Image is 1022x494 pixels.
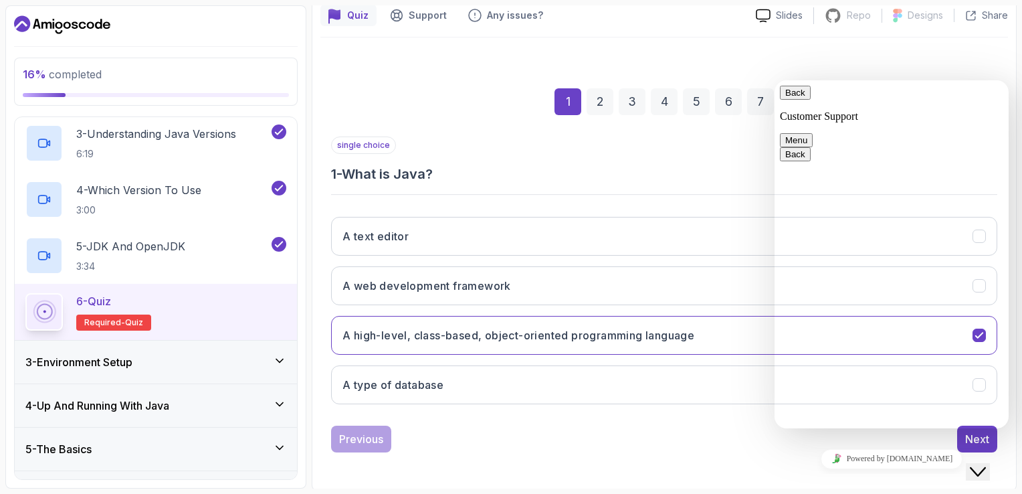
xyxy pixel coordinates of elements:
[382,5,455,26] button: Support button
[84,317,125,328] span: Required-
[587,88,613,115] div: 2
[15,384,297,427] button: 4-Up And Running With Java
[747,88,774,115] div: 7
[683,88,710,115] div: 5
[76,147,236,161] p: 6:19
[965,431,989,447] div: Next
[847,9,871,22] p: Repo
[25,125,286,162] button: 3-Understanding Java Versions6:19
[982,9,1008,22] p: Share
[25,237,286,274] button: 5-JDK And OpenJDK3:34
[409,9,447,22] p: Support
[347,9,369,22] p: Quiz
[342,278,511,294] h3: A web development framework
[14,14,110,35] a: Dashboard
[460,5,551,26] button: Feedback button
[745,9,813,23] a: Slides
[25,181,286,218] button: 4-Which Version To Use3:00
[331,165,997,183] h3: 1 - What is Java?
[76,238,185,254] p: 5 - JDK And OpenJDK
[908,9,943,22] p: Designs
[331,217,997,256] button: A text editor
[966,440,1009,481] iframe: chat widget
[76,260,185,273] p: 3:34
[23,68,46,81] span: 16 %
[331,426,391,452] button: Previous
[331,266,997,305] button: A web development framework
[25,398,169,414] h3: 4 - Up And Running With Java
[957,426,997,452] button: Next
[342,228,409,244] h3: A text editor
[76,126,236,142] p: 3 - Understanding Java Versions
[125,317,143,328] span: quiz
[651,88,678,115] div: 4
[331,316,997,355] button: A high-level, class-based, object-oriented programming language
[487,9,543,22] p: Any issues?
[342,377,443,393] h3: A type of database
[342,327,694,343] h3: A high-level, class-based, object-oriented programming language
[331,365,997,404] button: A type of database
[775,80,1009,428] iframe: chat widget
[15,428,297,471] button: 5-The Basics
[23,68,102,81] span: completed
[715,88,742,115] div: 6
[25,441,92,457] h3: 5 - The Basics
[15,341,297,384] button: 3-Environment Setup
[331,137,396,154] p: single choice
[775,444,1009,474] iframe: chat widget
[954,9,1008,22] button: Share
[554,88,581,115] div: 1
[339,431,383,447] div: Previous
[76,203,201,217] p: 3:00
[776,9,803,22] p: Slides
[76,293,111,309] p: 6 - Quiz
[320,5,377,26] button: quiz button
[25,354,132,370] h3: 3 - Environment Setup
[25,293,286,331] button: 6-QuizRequired-quiz
[619,88,645,115] div: 3
[76,182,201,198] p: 4 - Which Version To Use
